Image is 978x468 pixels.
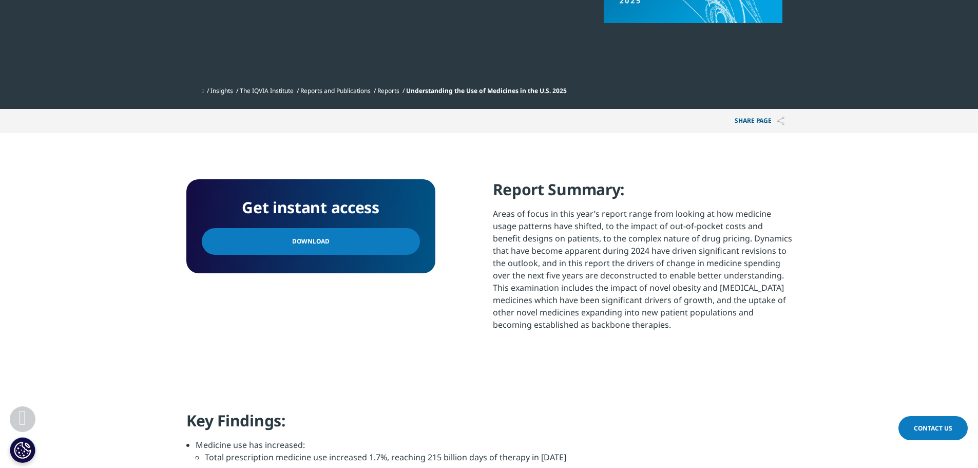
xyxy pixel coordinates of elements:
a: Reports and Publications [300,86,371,95]
button: Cookies Settings [10,437,35,463]
span: Download [292,236,330,247]
p: Share PAGE [727,109,792,133]
span: Contact Us [914,424,952,433]
a: Download [202,228,420,255]
button: Share PAGEShare PAGE [727,109,792,133]
img: Share PAGE [777,117,784,125]
a: Contact Us [898,416,968,440]
a: Insights [210,86,233,95]
span: Understanding the Use of Medicines in the U.S. 2025 [406,86,567,95]
a: Reports [377,86,399,95]
h4: Key Findings: [186,410,792,439]
p: Areas of focus in this year’s report range from looking at how medicine usage patterns have shift... [493,208,792,339]
h4: Get instant access [202,195,420,220]
h4: Report Summary: [493,179,792,208]
a: The IQVIA Institute [240,86,294,95]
